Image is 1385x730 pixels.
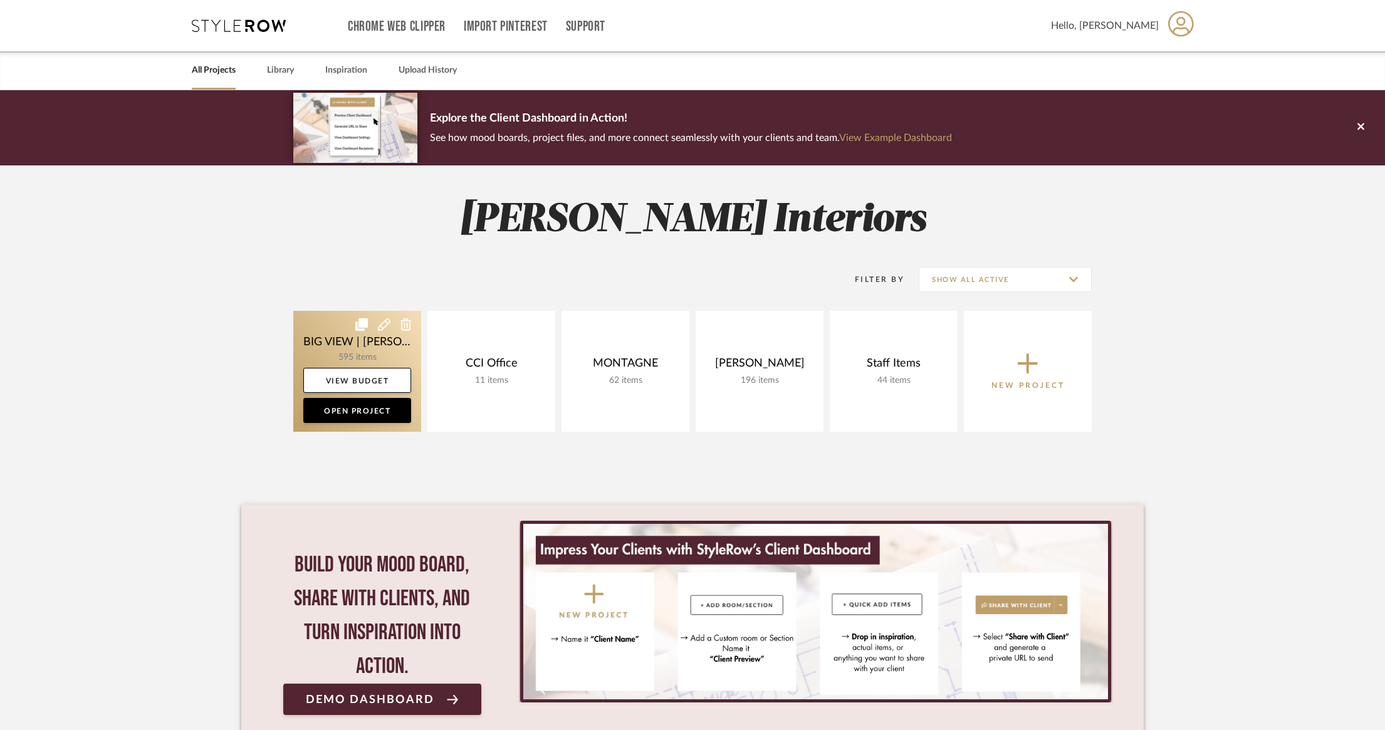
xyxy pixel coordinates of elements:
a: Upload History [399,62,457,79]
h2: [PERSON_NAME] Interiors [241,197,1144,244]
div: MONTAGNE [572,357,679,375]
a: Import Pinterest [464,21,548,32]
a: Inspiration [325,62,367,79]
div: [PERSON_NAME] [706,357,813,375]
a: All Projects [192,62,236,79]
img: StyleRow_Client_Dashboard_Banner__1_.png [523,524,1108,699]
a: View Example Dashboard [839,133,952,143]
div: 11 items [437,375,545,386]
div: Build your mood board, share with clients, and turn inspiration into action. [283,548,481,684]
span: Demo Dashboard [306,694,434,706]
p: New Project [991,379,1065,392]
a: Open Project [303,398,411,423]
a: View Budget [303,368,411,393]
div: 196 items [706,375,813,386]
div: CCI Office [437,357,545,375]
a: Chrome Web Clipper [348,21,446,32]
div: 0 [519,521,1112,702]
div: 62 items [572,375,679,386]
a: Support [566,21,605,32]
p: Explore the Client Dashboard in Action! [430,109,952,129]
a: Library [267,62,294,79]
p: See how mood boards, project files, and more connect seamlessly with your clients and team. [430,129,952,147]
div: 44 items [840,375,948,386]
a: Demo Dashboard [283,684,481,715]
span: Hello, [PERSON_NAME] [1051,18,1159,33]
div: Staff Items [840,357,948,375]
div: Filter By [839,273,904,286]
button: New Project [964,311,1092,432]
img: d5d033c5-7b12-40c2-a960-1ecee1989c38.png [293,93,417,162]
